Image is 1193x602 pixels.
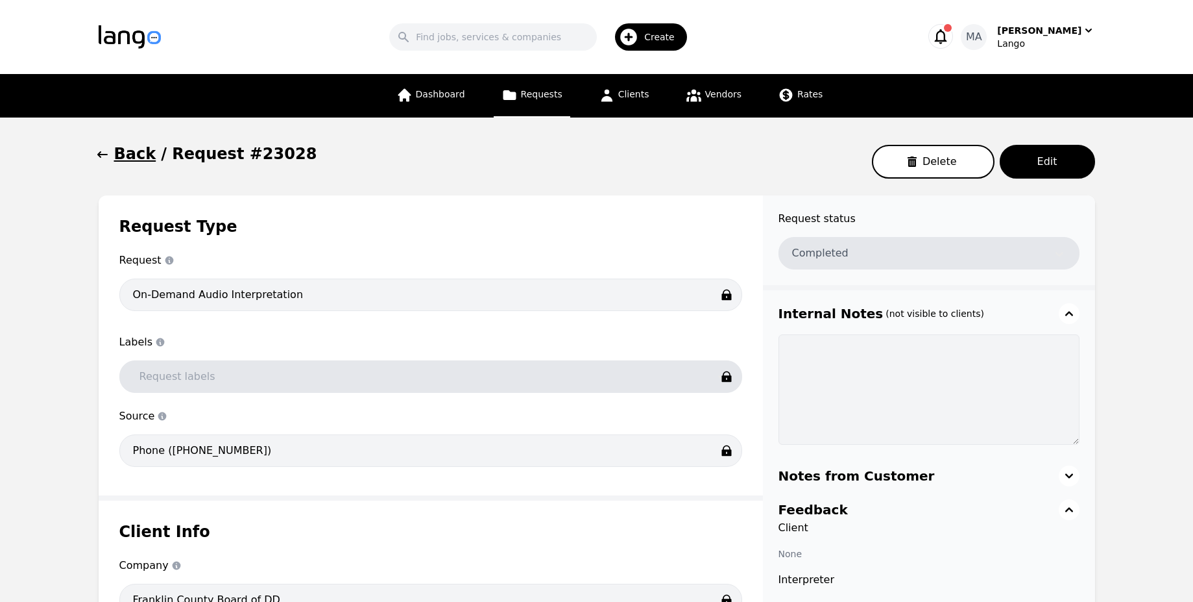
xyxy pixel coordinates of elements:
[705,89,741,99] span: Vendors
[119,408,742,424] span: Source
[997,24,1081,37] div: [PERSON_NAME]
[119,334,742,350] span: Labels
[1000,145,1095,179] button: Edit
[99,144,156,164] button: Back
[797,89,823,99] span: Rates
[99,25,161,49] img: Logo
[678,74,749,118] a: Vendors
[389,23,597,51] input: Find jobs, services & companies
[997,37,1094,50] div: Lango
[886,307,984,320] h3: (not visible to clients)
[778,467,935,485] h3: Notes from Customer
[778,520,1079,536] span: Client
[494,74,570,118] a: Requests
[778,549,802,559] span: None
[644,31,684,44] span: Create
[416,89,465,99] span: Dashboard
[618,89,649,99] span: Clients
[591,74,657,118] a: Clients
[778,501,848,519] h3: Feedback
[961,24,1094,50] button: MA[PERSON_NAME]Lango
[119,216,742,237] h1: Request Type
[114,144,156,164] h1: Back
[389,74,473,118] a: Dashboard
[872,145,994,179] button: Delete
[778,572,1079,588] span: Interpreter
[966,29,982,45] span: MA
[161,144,317,164] h1: / Request #23028
[521,89,562,99] span: Requests
[778,211,1079,227] span: Request status
[119,558,742,573] span: Company
[778,305,884,323] h3: Internal Notes
[119,253,742,268] span: Request
[597,18,695,56] button: Create
[119,521,742,542] h1: Client Info
[770,74,830,118] a: Rates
